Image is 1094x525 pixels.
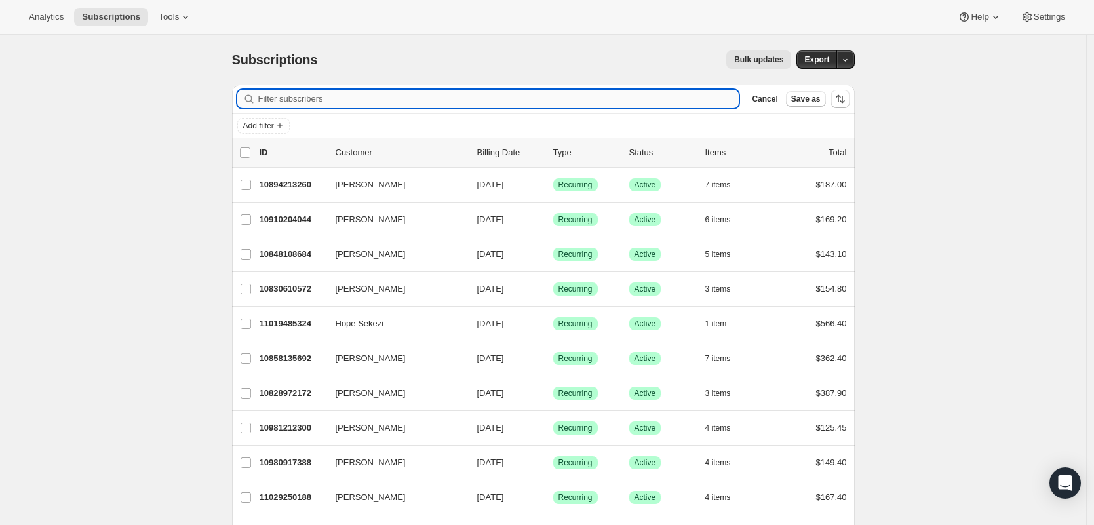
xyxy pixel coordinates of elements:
span: 1 item [705,319,727,329]
span: 6 items [705,214,731,225]
p: 10858135692 [260,352,325,365]
span: Save as [791,94,821,104]
div: IDCustomerBilling DateTypeStatusItemsTotal [260,146,847,159]
button: Tools [151,8,200,26]
div: 10910204044[PERSON_NAME][DATE]SuccessRecurringSuccessActive6 items$169.20 [260,210,847,229]
span: Recurring [558,492,593,503]
span: Active [635,353,656,364]
button: Cancel [747,91,783,107]
button: [PERSON_NAME] [328,209,459,230]
div: 11029250188[PERSON_NAME][DATE]SuccessRecurringSuccessActive4 items$167.40 [260,488,847,507]
span: $362.40 [816,353,847,363]
span: 3 items [705,284,731,294]
button: 1 item [705,315,741,333]
div: 10981212300[PERSON_NAME][DATE]SuccessRecurringSuccessActive4 items$125.45 [260,419,847,437]
p: 11019485324 [260,317,325,330]
button: 4 items [705,488,745,507]
span: 4 items [705,423,731,433]
span: $149.40 [816,457,847,467]
button: Export [796,50,837,69]
span: Active [635,388,656,399]
span: Recurring [558,353,593,364]
span: 4 items [705,492,731,503]
div: 10848108684[PERSON_NAME][DATE]SuccessRecurringSuccessActive5 items$143.10 [260,245,847,263]
span: Hope Sekezi [336,317,384,330]
button: [PERSON_NAME] [328,244,459,265]
span: [DATE] [477,492,504,502]
span: [DATE] [477,388,504,398]
span: Settings [1034,12,1065,22]
button: [PERSON_NAME] [328,279,459,300]
span: Active [635,457,656,468]
span: Recurring [558,423,593,433]
span: [DATE] [477,284,504,294]
span: Help [971,12,988,22]
span: Tools [159,12,179,22]
p: 11029250188 [260,491,325,504]
span: Active [635,249,656,260]
span: Recurring [558,319,593,329]
p: Total [829,146,846,159]
span: Active [635,492,656,503]
span: Active [635,284,656,294]
p: 10830610572 [260,282,325,296]
button: [PERSON_NAME] [328,487,459,508]
p: ID [260,146,325,159]
button: Hope Sekezi [328,313,459,334]
div: Items [705,146,771,159]
p: 10894213260 [260,178,325,191]
button: 7 items [705,349,745,368]
button: 3 items [705,384,745,402]
span: 3 items [705,388,731,399]
span: [DATE] [477,319,504,328]
span: $125.45 [816,423,847,433]
button: Sort the results [831,90,850,108]
span: $187.00 [816,180,847,189]
span: [PERSON_NAME] [336,248,406,261]
span: Export [804,54,829,65]
span: 7 items [705,180,731,190]
span: [PERSON_NAME] [336,387,406,400]
span: [DATE] [477,249,504,259]
span: [PERSON_NAME] [336,213,406,226]
div: 10828972172[PERSON_NAME][DATE]SuccessRecurringSuccessActive3 items$387.90 [260,384,847,402]
button: [PERSON_NAME] [328,452,459,473]
button: Save as [786,91,826,107]
button: 6 items [705,210,745,229]
span: [DATE] [477,457,504,467]
div: 10858135692[PERSON_NAME][DATE]SuccessRecurringSuccessActive7 items$362.40 [260,349,847,368]
p: 10980917388 [260,456,325,469]
span: Bulk updates [734,54,783,65]
span: 4 items [705,457,731,468]
span: Active [635,214,656,225]
span: Recurring [558,284,593,294]
span: $167.40 [816,492,847,502]
div: 10894213260[PERSON_NAME][DATE]SuccessRecurringSuccessActive7 items$187.00 [260,176,847,194]
button: Subscriptions [74,8,148,26]
span: [PERSON_NAME] [336,456,406,469]
button: 4 items [705,419,745,437]
span: $566.40 [816,319,847,328]
p: Status [629,146,695,159]
span: [DATE] [477,353,504,363]
button: Analytics [21,8,71,26]
p: Customer [336,146,467,159]
button: 3 items [705,280,745,298]
span: Recurring [558,249,593,260]
button: 7 items [705,176,745,194]
button: Add filter [237,118,290,134]
span: Recurring [558,180,593,190]
div: 10980917388[PERSON_NAME][DATE]SuccessRecurringSuccessActive4 items$149.40 [260,454,847,472]
button: [PERSON_NAME] [328,418,459,438]
button: [PERSON_NAME] [328,174,459,195]
span: [DATE] [477,214,504,224]
span: $143.10 [816,249,847,259]
span: $154.80 [816,284,847,294]
span: [PERSON_NAME] [336,352,406,365]
span: Active [635,180,656,190]
span: Recurring [558,457,593,468]
p: 10981212300 [260,421,325,435]
button: [PERSON_NAME] [328,348,459,369]
span: [DATE] [477,180,504,189]
span: [PERSON_NAME] [336,421,406,435]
